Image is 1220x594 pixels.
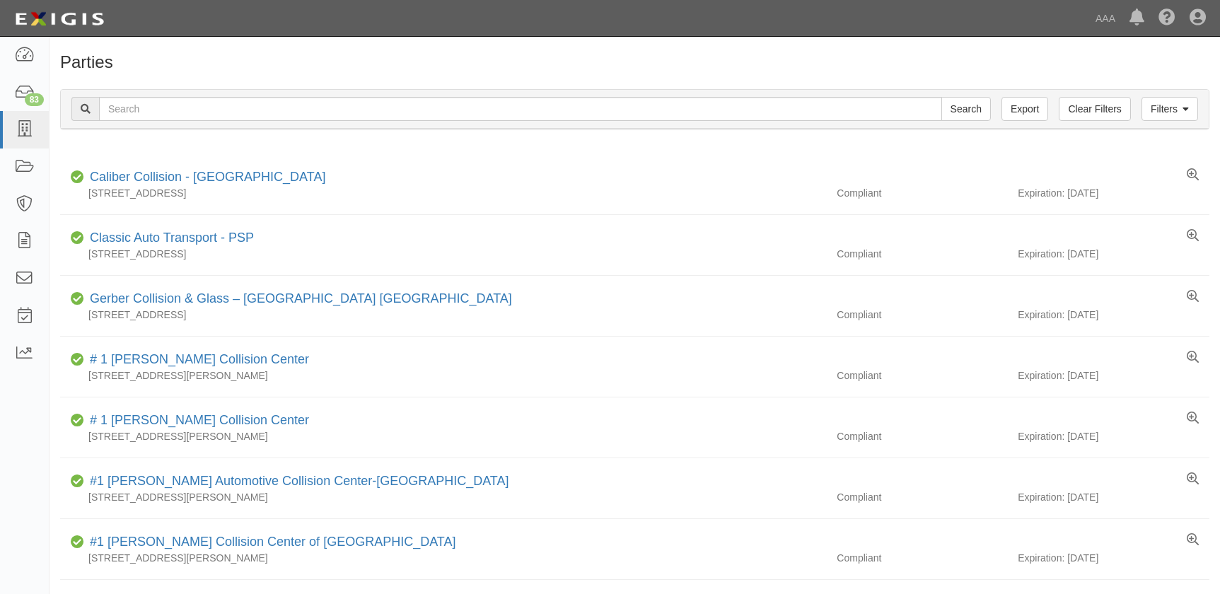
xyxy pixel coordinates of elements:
[84,412,309,430] div: # 1 Cochran Collision Center
[826,551,1018,565] div: Compliant
[71,294,84,304] i: Compliant
[1001,97,1048,121] a: Export
[90,352,309,366] a: # 1 [PERSON_NAME] Collision Center
[84,472,509,491] div: #1 Cochran Automotive Collision Center-Monroeville
[826,186,1018,200] div: Compliant
[90,170,325,184] a: Caliber Collision - [GEOGRAPHIC_DATA]
[826,429,1018,443] div: Compliant
[60,490,826,504] div: [STREET_ADDRESS][PERSON_NAME]
[826,247,1018,261] div: Compliant
[1187,290,1199,304] a: View results summary
[1059,97,1130,121] a: Clear Filters
[826,490,1018,504] div: Compliant
[1018,186,1209,200] div: Expiration: [DATE]
[60,551,826,565] div: [STREET_ADDRESS][PERSON_NAME]
[71,537,84,547] i: Compliant
[60,53,1209,71] h1: Parties
[1018,368,1209,383] div: Expiration: [DATE]
[84,351,309,369] div: # 1 Cochran Collision Center
[84,229,254,248] div: Classic Auto Transport - PSP
[71,173,84,182] i: Compliant
[941,97,991,121] input: Search
[1018,247,1209,261] div: Expiration: [DATE]
[1018,551,1209,565] div: Expiration: [DATE]
[1187,229,1199,243] a: View results summary
[60,429,826,443] div: [STREET_ADDRESS][PERSON_NAME]
[1187,472,1199,487] a: View results summary
[60,247,826,261] div: [STREET_ADDRESS]
[60,186,826,200] div: [STREET_ADDRESS]
[1018,308,1209,322] div: Expiration: [DATE]
[826,308,1018,322] div: Compliant
[1018,490,1209,504] div: Expiration: [DATE]
[60,368,826,383] div: [STREET_ADDRESS][PERSON_NAME]
[1187,412,1199,426] a: View results summary
[90,291,512,305] a: Gerber Collision & Glass – [GEOGRAPHIC_DATA] [GEOGRAPHIC_DATA]
[1187,533,1199,547] a: View results summary
[25,93,44,106] div: 83
[11,6,108,32] img: logo-5460c22ac91f19d4615b14bd174203de0afe785f0fc80cf4dbbc73dc1793850b.png
[1141,97,1198,121] a: Filters
[90,474,509,488] a: #1 [PERSON_NAME] Automotive Collision Center-[GEOGRAPHIC_DATA]
[90,231,254,245] a: Classic Auto Transport - PSP
[71,233,84,243] i: Compliant
[1187,351,1199,365] a: View results summary
[90,413,309,427] a: # 1 [PERSON_NAME] Collision Center
[90,535,456,549] a: #1 [PERSON_NAME] Collision Center of [GEOGRAPHIC_DATA]
[71,416,84,426] i: Compliant
[1018,429,1209,443] div: Expiration: [DATE]
[1158,10,1175,27] i: Help Center - Complianz
[84,290,512,308] div: Gerber Collision & Glass – Houston Brighton
[1187,168,1199,182] a: View results summary
[84,168,325,187] div: Caliber Collision - Gainesville
[826,368,1018,383] div: Compliant
[71,477,84,487] i: Compliant
[71,355,84,365] i: Compliant
[60,308,826,322] div: [STREET_ADDRESS]
[99,97,942,121] input: Search
[84,533,456,552] div: #1 Cochran Collision Center of Greensburg
[1088,4,1122,33] a: AAA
